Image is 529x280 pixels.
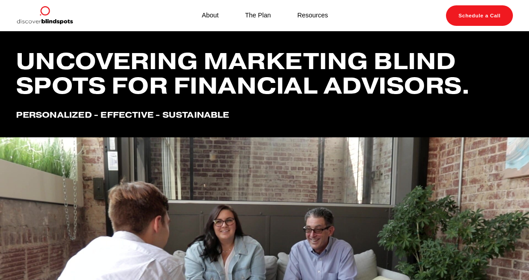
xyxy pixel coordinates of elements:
h4: Personalized - effective - Sustainable [16,110,513,119]
h1: Uncovering marketing blind spots for financial advisors. [16,49,513,98]
a: Resources [297,10,328,21]
a: About [202,10,219,21]
img: Discover Blind Spots [16,5,73,26]
a: Schedule a Call [446,5,513,26]
a: The Plan [245,10,271,21]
